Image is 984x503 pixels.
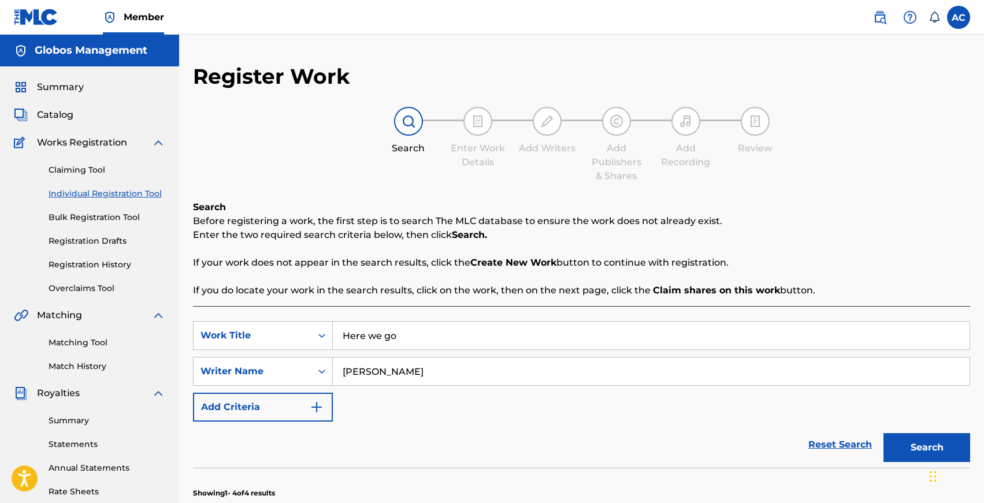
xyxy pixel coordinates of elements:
[37,136,127,150] span: Works Registration
[49,164,165,176] a: Claiming Tool
[151,136,165,150] img: expand
[37,308,82,322] span: Matching
[37,80,84,94] span: Summary
[449,141,507,169] div: Enter Work Details
[200,329,305,342] div: Work Title
[14,108,28,122] img: Catalog
[452,229,487,240] strong: Search.
[926,448,984,503] iframe: Chat Widget
[49,462,165,474] a: Annual Statements
[679,114,693,128] img: step indicator icon for Add Recording
[926,448,984,503] div: Widget chat
[653,285,780,296] strong: Claim shares on this work
[14,386,28,400] img: Royalties
[748,114,762,128] img: step indicator icon for Review
[49,188,165,200] a: Individual Registration Tool
[898,6,922,29] div: Help
[49,337,165,349] a: Matching Tool
[49,360,165,372] a: Match History
[883,433,970,462] button: Search
[49,415,165,427] a: Summary
[193,214,970,228] p: Before registering a work, the first step is to search The MLC database to ensure the work does n...
[540,114,554,128] img: step indicator icon for Add Writers
[873,10,887,24] img: search
[929,12,940,23] div: Notifications
[903,10,917,24] img: help
[193,393,333,422] button: Add Criteria
[193,256,970,270] p: If your work does not appear in the search results, click the button to continue with registration.
[470,257,556,268] strong: Create New Work
[657,141,715,169] div: Add Recording
[124,10,164,24] span: Member
[35,44,147,57] h5: Globos Management
[193,284,970,297] p: If you do locate your work in the search results, click on the work, then on the next page, click...
[49,438,165,450] a: Statements
[200,364,305,378] div: Writer Name
[402,114,415,128] img: step indicator icon for Search
[14,44,28,58] img: Accounts
[14,308,28,322] img: Matching
[193,64,350,90] h2: Register Work
[49,211,165,223] a: Bulk Registration Tool
[930,459,937,494] div: Trascina
[37,386,80,400] span: Royalties
[14,136,29,150] img: Works Registration
[952,327,984,420] iframe: Resource Center
[588,141,645,183] div: Add Publishers & Shares
[14,9,58,25] img: MLC Logo
[868,6,892,29] a: Public Search
[193,321,970,468] form: Search Form
[471,114,485,128] img: step indicator icon for Enter Work Details
[947,6,970,29] div: User Menu
[14,80,28,94] img: Summary
[14,80,84,94] a: SummarySummary
[803,432,878,457] a: Reset Search
[49,235,165,247] a: Registration Drafts
[151,386,165,400] img: expand
[49,259,165,271] a: Registration History
[151,308,165,322] img: expand
[49,486,165,498] a: Rate Sheets
[193,488,275,498] p: Showing 1 - 4 of 4 results
[49,282,165,295] a: Overclaims Tool
[37,108,73,122] span: Catalog
[726,141,784,155] div: Review
[310,400,324,414] img: 9d2ae6d4665cec9f34b9.svg
[14,108,73,122] a: CatalogCatalog
[193,228,970,242] p: Enter the two required search criteria below, then click
[193,202,226,213] b: Search
[518,141,576,155] div: Add Writers
[380,141,437,155] div: Search
[103,10,117,24] img: Top Rightsholder
[610,114,623,128] img: step indicator icon for Add Publishers & Shares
